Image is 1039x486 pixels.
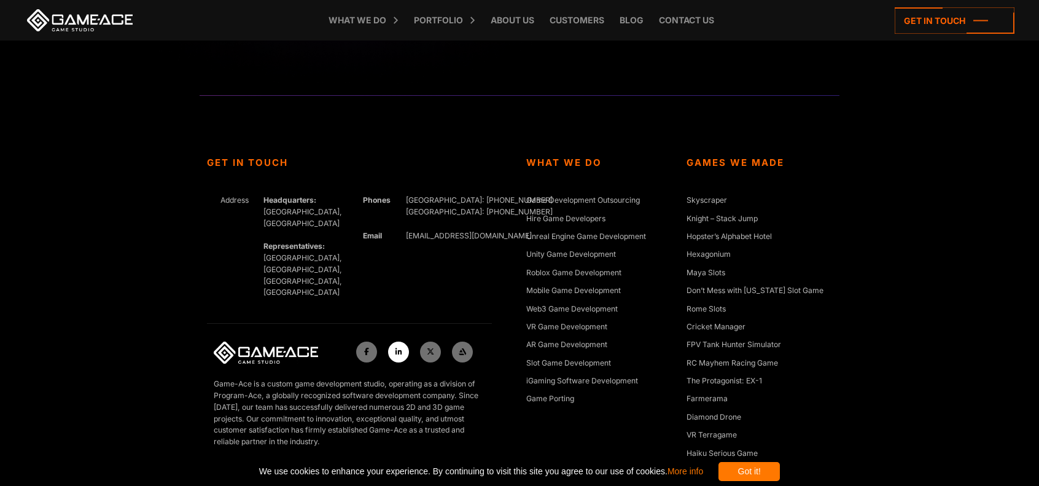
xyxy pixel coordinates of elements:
[526,157,672,169] strong: What We Do
[687,304,726,316] a: Rome Slots
[526,213,605,225] a: Hire Game Developers
[895,7,1014,34] a: Get in touch
[526,358,611,370] a: Slot Game Development
[214,342,318,364] img: Game-Ace Logo
[687,157,833,169] strong: Games We Made
[214,378,485,448] p: Game-Ace is a custom game development studio, operating as a division of Program-Ace, a globally ...
[687,358,778,370] a: RC Mayhem Racing Game
[687,321,745,334] a: Cricket Manager
[526,339,607,351] a: AR Game Development
[406,207,553,216] span: [GEOGRAPHIC_DATA]: [PHONE_NUMBER]
[263,195,316,205] strong: Headquarters:
[526,304,618,316] a: Web3 Game Development
[687,213,758,225] a: Knight – Stack Jump
[718,462,780,481] div: Got it!
[257,195,343,299] div: [GEOGRAPHIC_DATA], [GEOGRAPHIC_DATA] [GEOGRAPHIC_DATA], [GEOGRAPHIC_DATA], [GEOGRAPHIC_DATA], [GE...
[687,231,772,243] a: Hopster’s Alphabet Hotel
[667,466,703,476] a: More info
[687,285,823,297] a: Don’t Mess with [US_STATE] Slot Game
[207,157,492,169] strong: Get In Touch
[687,412,741,424] a: Diamond Drone
[687,339,781,351] a: FPV Tank Hunter Simulator
[687,249,731,261] a: Hexagonium
[406,195,553,205] span: [GEOGRAPHIC_DATA]: [PHONE_NUMBER]
[363,231,382,240] strong: Email
[220,195,249,205] span: Address
[259,462,703,481] span: We use cookies to enhance your experience. By continuing to visit this site you agree to our use ...
[526,267,621,280] a: Roblox Game Development
[526,393,574,406] a: Game Porting
[526,375,638,388] a: iGaming Software Development
[526,285,621,297] a: Mobile Game Development
[687,429,737,442] a: VR Terragame
[526,231,646,243] a: Unreal Engine Game Development
[526,249,616,261] a: Unity Game Development
[687,267,725,280] a: Maya Slots
[526,195,640,207] a: Game Development Outsourcing
[687,448,758,460] a: Haiku Serious Game
[406,231,532,240] a: [EMAIL_ADDRESS][DOMAIN_NAME]
[363,195,391,205] strong: Phones
[687,375,762,388] a: The Protagonist: EX-1
[263,241,325,251] strong: Representatives:
[526,321,607,334] a: VR Game Development
[687,393,728,406] a: Farmerama
[687,195,727,207] a: Skyscraper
